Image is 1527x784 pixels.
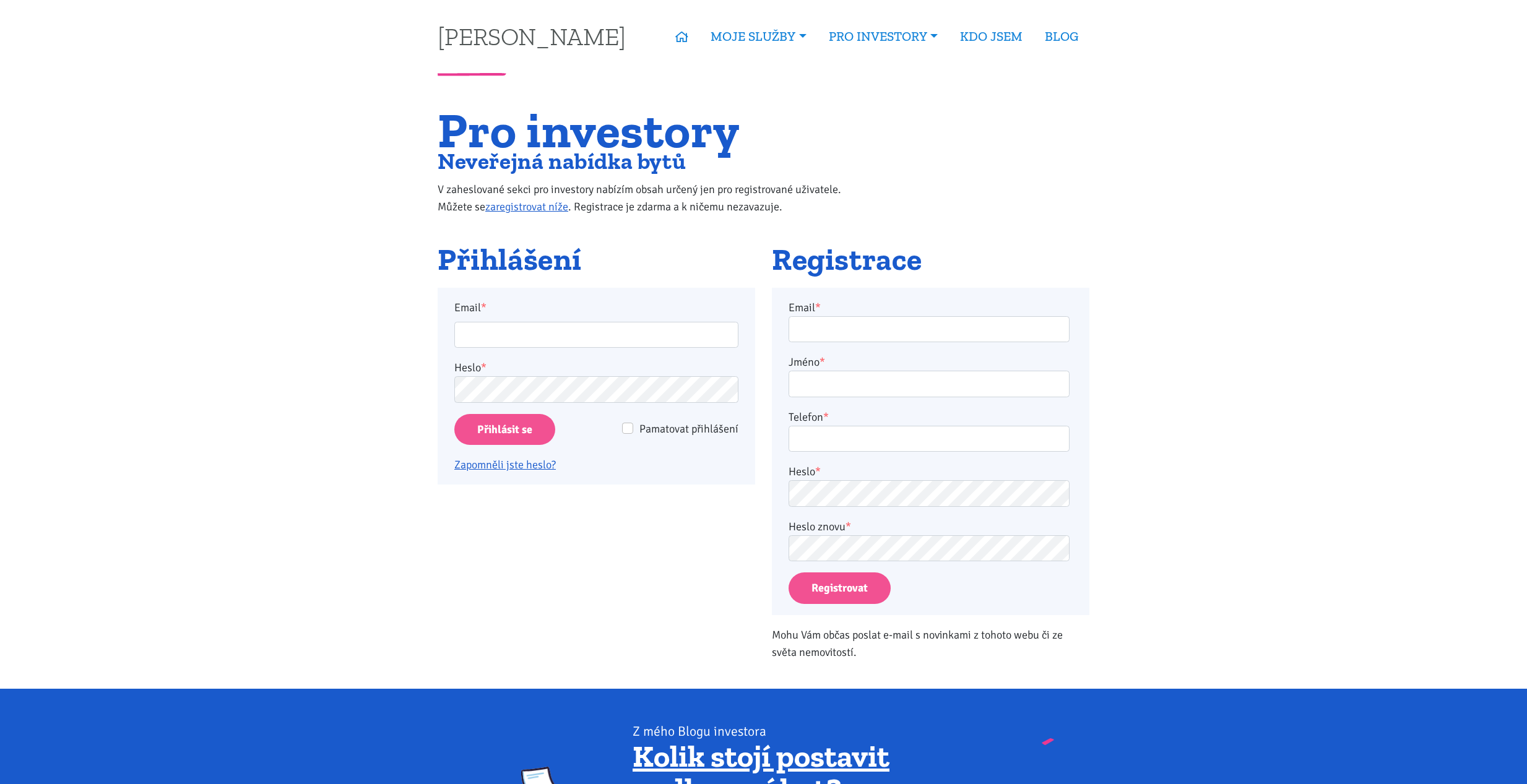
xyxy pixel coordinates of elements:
input: Přihlásit se [454,414,555,446]
p: V zaheslované sekci pro investory nabízím obsah určený jen pro registrované uživatele. Můžete se ... [438,181,867,215]
a: Zapomněli jste heslo? [454,458,556,472]
span: Pamatovat přihlášení [639,422,738,436]
abbr: required [823,410,829,424]
abbr: required [846,520,851,533]
abbr: required [820,355,825,369]
a: KDO JSEM [949,22,1034,51]
h2: Přihlášení [438,243,755,277]
h2: Neveřejná nabídka bytů [438,151,867,171]
label: Email [789,299,821,316]
button: Registrovat [789,572,891,604]
a: [PERSON_NAME] [438,24,626,48]
a: MOJE SLUŽBY [699,22,817,51]
label: Heslo [789,463,821,480]
abbr: required [815,301,821,314]
label: Heslo znovu [789,518,851,535]
p: Mohu Vám občas poslat e-mail s novinkami z tohoto webu či ze světa nemovitostí. [772,626,1089,661]
a: BLOG [1034,22,1089,51]
label: Jméno [789,353,825,371]
a: zaregistrovat níže [485,200,568,213]
label: Heslo [454,359,487,376]
abbr: required [815,465,821,478]
h2: Registrace [772,243,1089,277]
div: Z mého Blogu investora [633,723,1006,740]
a: PRO INVESTORY [818,22,949,51]
label: Telefon [789,408,829,426]
h1: Pro investory [438,110,867,151]
label: Email [446,299,747,316]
